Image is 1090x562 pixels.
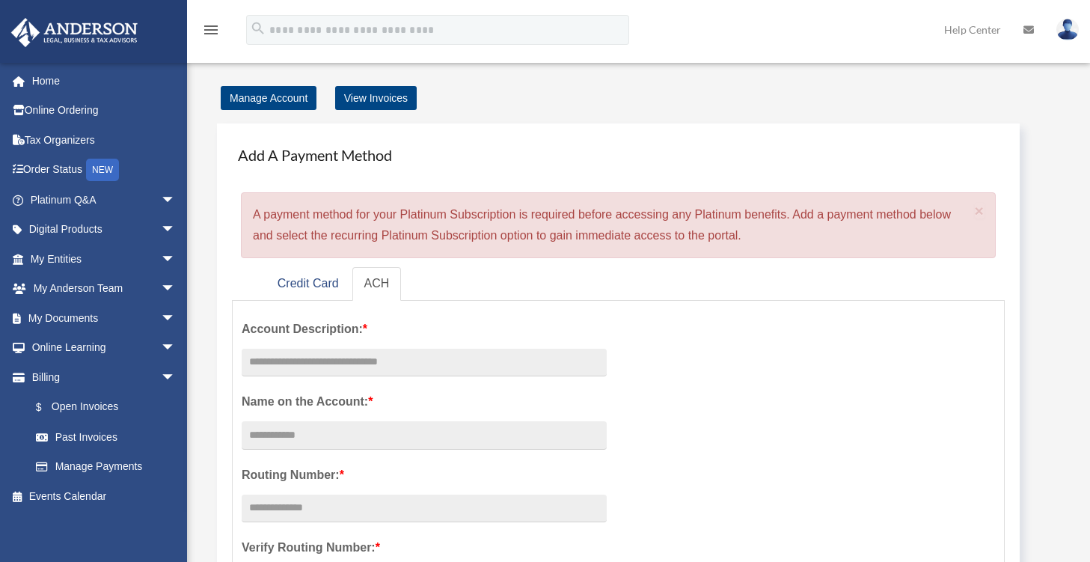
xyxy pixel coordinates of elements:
[335,86,417,110] a: View Invoices
[10,125,198,155] a: Tax Organizers
[10,481,198,511] a: Events Calendar
[10,333,198,363] a: Online Learningarrow_drop_down
[352,267,402,301] a: ACH
[232,138,1005,171] h4: Add A Payment Method
[161,333,191,364] span: arrow_drop_down
[10,185,198,215] a: Platinum Q&Aarrow_drop_down
[202,21,220,39] i: menu
[10,244,198,274] a: My Entitiesarrow_drop_down
[86,159,119,181] div: NEW
[266,267,351,301] a: Credit Card
[161,215,191,245] span: arrow_drop_down
[161,274,191,305] span: arrow_drop_down
[161,303,191,334] span: arrow_drop_down
[10,96,198,126] a: Online Ordering
[1056,19,1079,40] img: User Pic
[161,244,191,275] span: arrow_drop_down
[10,66,198,96] a: Home
[10,362,198,392] a: Billingarrow_drop_down
[250,20,266,37] i: search
[10,155,198,186] a: Order StatusNEW
[975,202,985,219] span: ×
[10,303,198,333] a: My Documentsarrow_drop_down
[10,215,198,245] a: Digital Productsarrow_drop_down
[10,274,198,304] a: My Anderson Teamarrow_drop_down
[7,18,142,47] img: Anderson Advisors Platinum Portal
[21,422,198,452] a: Past Invoices
[242,537,607,558] label: Verify Routing Number:
[975,203,985,219] button: Close
[161,362,191,393] span: arrow_drop_down
[202,26,220,39] a: menu
[242,319,607,340] label: Account Description:
[21,452,191,482] a: Manage Payments
[221,86,316,110] a: Manage Account
[21,392,198,423] a: $Open Invoices
[161,185,191,216] span: arrow_drop_down
[241,192,996,258] div: A payment method for your Platinum Subscription is required before accessing any Platinum benefit...
[242,391,607,412] label: Name on the Account:
[44,398,52,417] span: $
[242,465,607,486] label: Routing Number:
